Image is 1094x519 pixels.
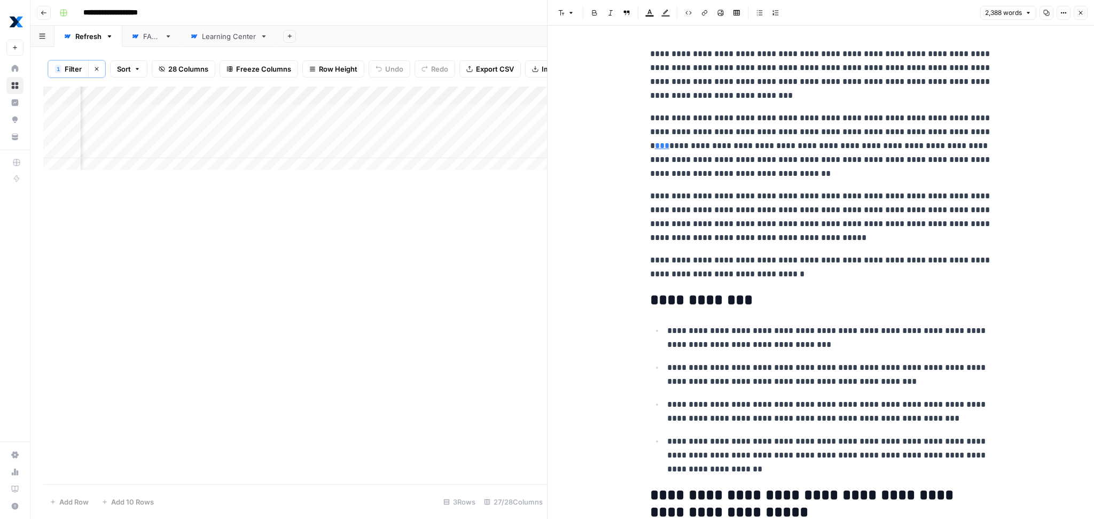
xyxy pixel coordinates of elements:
[6,94,24,111] a: Insights
[6,446,24,463] a: Settings
[6,463,24,481] a: Usage
[110,60,147,78] button: Sort
[415,60,455,78] button: Redo
[6,12,26,32] img: MaintainX Logo
[431,64,448,74] span: Redo
[459,60,521,78] button: Export CSV
[480,493,547,510] div: 27/28 Columns
[439,493,480,510] div: 3 Rows
[75,31,101,42] div: Refresh
[302,60,364,78] button: Row Height
[43,493,95,510] button: Add Row
[476,64,514,74] span: Export CSV
[6,60,24,77] a: Home
[168,64,208,74] span: 28 Columns
[6,128,24,145] a: Your Data
[59,497,89,507] span: Add Row
[152,60,215,78] button: 28 Columns
[181,26,277,47] a: Learning Center
[111,497,154,507] span: Add 10 Rows
[525,60,587,78] button: Import CSV
[980,6,1036,20] button: 2,388 words
[202,31,256,42] div: Learning Center
[143,31,160,42] div: FAQs
[65,64,82,74] span: Filter
[48,60,88,78] button: 1Filter
[57,65,60,73] span: 1
[369,60,410,78] button: Undo
[122,26,181,47] a: FAQs
[6,9,24,35] button: Workspace: MaintainX
[542,64,580,74] span: Import CSV
[117,64,131,74] span: Sort
[6,77,24,94] a: Browse
[985,8,1022,18] span: 2,388 words
[220,60,298,78] button: Freeze Columns
[54,26,122,47] a: Refresh
[385,64,403,74] span: Undo
[6,498,24,515] button: Help + Support
[95,493,160,510] button: Add 10 Rows
[319,64,357,74] span: Row Height
[236,64,291,74] span: Freeze Columns
[6,481,24,498] a: Learning Hub
[55,65,61,73] div: 1
[6,111,24,128] a: Opportunities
